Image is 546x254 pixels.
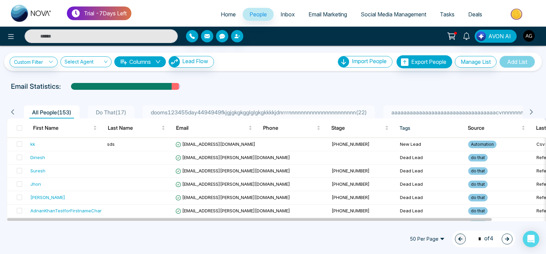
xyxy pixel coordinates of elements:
[411,58,446,65] span: Export People
[33,124,92,132] span: First Name
[148,109,370,116] span: dooms123455day4494949fkjgjgkgkgglglgkgkkkkjdnrrrnnnnnnnnnnnnnnnnnnnnnn ( 22 )
[468,11,482,18] span: Deals
[221,11,236,18] span: Home
[11,81,61,91] p: Email Statistics:
[332,168,370,173] span: [PHONE_NUMBER]
[30,194,65,201] div: [PERSON_NAME]
[468,181,488,188] span: do that
[361,11,426,18] span: Social Media Management
[182,58,208,65] span: Lead Flow
[397,151,465,165] td: Dead Lead
[468,124,520,132] span: Source
[166,56,214,68] a: Lead FlowLead Flow
[176,124,247,132] span: Email
[30,181,41,187] div: Jhon
[352,58,387,65] span: Import People
[332,195,370,200] span: [PHONE_NUMBER]
[171,118,258,138] th: Email
[107,141,115,147] span: sds
[243,8,274,21] a: People
[30,154,45,161] div: Dinesh
[354,8,433,21] a: Social Media Management
[175,168,290,173] span: [EMAIL_ADDRESS][PERSON_NAME][DOMAIN_NAME]
[10,57,58,67] a: Custom Filter
[108,124,160,132] span: Last Name
[175,155,290,160] span: [EMAIL_ADDRESS][PERSON_NAME][DOMAIN_NAME]
[102,118,171,138] th: Last Name
[155,59,161,65] span: down
[263,124,315,132] span: Phone
[332,208,370,213] span: [PHONE_NUMBER]
[169,56,214,68] button: Lead Flow
[397,178,465,191] td: Dead Lead
[175,141,255,147] span: [EMAIL_ADDRESS][DOMAIN_NAME]
[405,234,449,244] span: 50 Per Page
[114,56,166,67] button: Columnsdown
[440,11,455,18] span: Tasks
[169,56,180,67] img: Lead Flow
[332,141,370,147] span: [PHONE_NUMBER]
[492,6,542,22] img: Market-place.gif
[29,109,74,116] span: All People ( 153 )
[30,141,35,147] div: kk
[249,11,267,18] span: People
[397,138,465,151] td: New Lead
[468,207,488,215] span: do that
[30,167,45,174] div: Suresh
[397,165,465,178] td: Dead Lead
[84,9,127,17] p: Trial - 7 Days Left
[281,11,295,18] span: Inbox
[274,8,302,21] a: Inbox
[474,234,493,243] span: of 4
[476,31,486,41] img: Lead Flow
[30,207,102,214] div: AdnanKhanTestforFirstnameChar
[394,118,462,138] th: Tags
[523,30,535,42] img: User Avatar
[461,8,489,21] a: Deals
[488,32,511,40] span: AVON AI
[468,141,497,148] span: Automation
[175,208,290,213] span: [EMAIL_ADDRESS][PERSON_NAME][DOMAIN_NAME]
[523,231,539,247] div: Open Intercom Messenger
[175,195,290,200] span: [EMAIL_ADDRESS][PERSON_NAME][DOMAIN_NAME]
[332,181,370,187] span: [PHONE_NUMBER]
[175,181,290,187] span: [EMAIL_ADDRESS][PERSON_NAME][DOMAIN_NAME]
[28,118,102,138] th: First Name
[468,167,488,175] span: do that
[331,124,384,132] span: Stage
[214,8,243,21] a: Home
[308,11,347,18] span: Email Marketing
[258,118,326,138] th: Phone
[397,191,465,204] td: Dead Lead
[468,154,488,161] span: do that
[475,30,517,43] button: AVON AI
[455,56,497,68] button: Manage List
[93,109,129,116] span: Do That ( 17 )
[468,194,488,201] span: do that
[433,8,461,21] a: Tasks
[397,55,452,68] button: Export People
[11,5,52,22] img: Nova CRM Logo
[326,118,394,138] th: Stage
[462,118,531,138] th: Source
[397,204,465,218] td: Dead Lead
[302,8,354,21] a: Email Marketing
